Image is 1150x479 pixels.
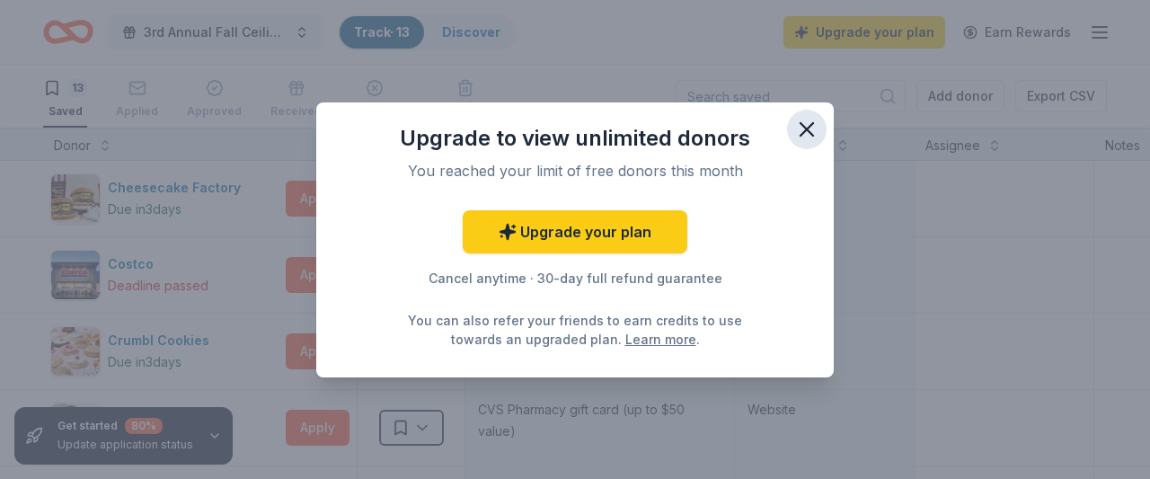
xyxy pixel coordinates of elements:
[625,330,696,349] a: Learn more
[374,160,776,182] div: You reached your limit of free donors this month
[402,311,747,349] div: You can also refer your friends to earn credits to use towards an upgraded plan. .
[463,210,687,253] a: Upgrade your plan
[352,268,798,289] div: Cancel anytime · 30-day full refund guarantee
[352,124,798,153] div: Upgrade to view unlimited donors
